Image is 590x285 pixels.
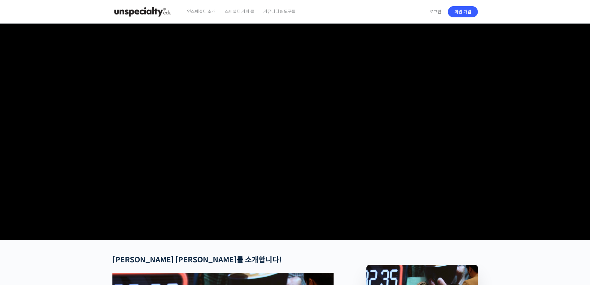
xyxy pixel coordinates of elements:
[448,6,478,17] a: 회원 가입
[426,5,445,19] a: 로그인
[112,256,334,265] h2: [PERSON_NAME] [PERSON_NAME]를 소개합니다!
